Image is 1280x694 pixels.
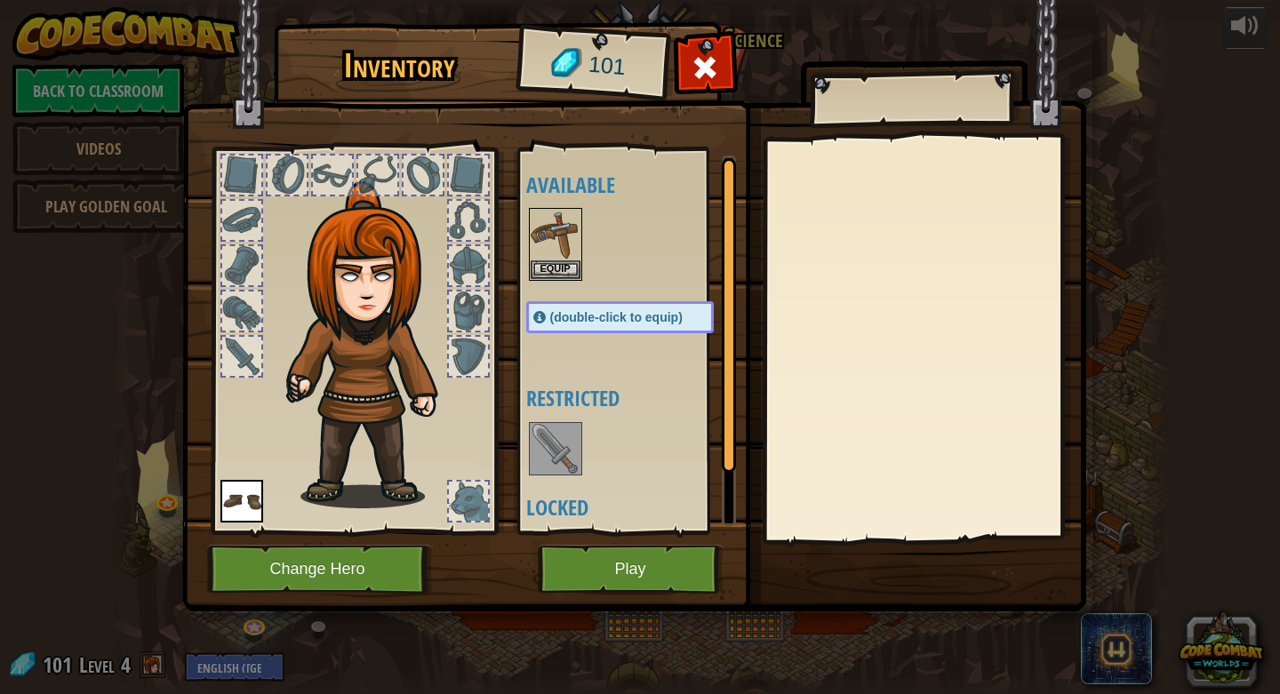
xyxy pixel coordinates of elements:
[220,480,263,522] img: portrait.png
[531,260,580,279] button: Equip
[531,210,580,259] img: portrait.png
[278,181,469,508] img: hair_f2.png
[587,49,627,84] span: 101
[526,387,749,410] h4: Restricted
[526,496,749,519] h4: Locked
[550,310,683,324] span: (double-click to equip)
[526,173,749,196] h4: Available
[286,47,513,84] h1: Inventory
[531,424,580,474] img: portrait.png
[538,545,724,594] button: Play
[207,545,433,594] button: Change Hero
